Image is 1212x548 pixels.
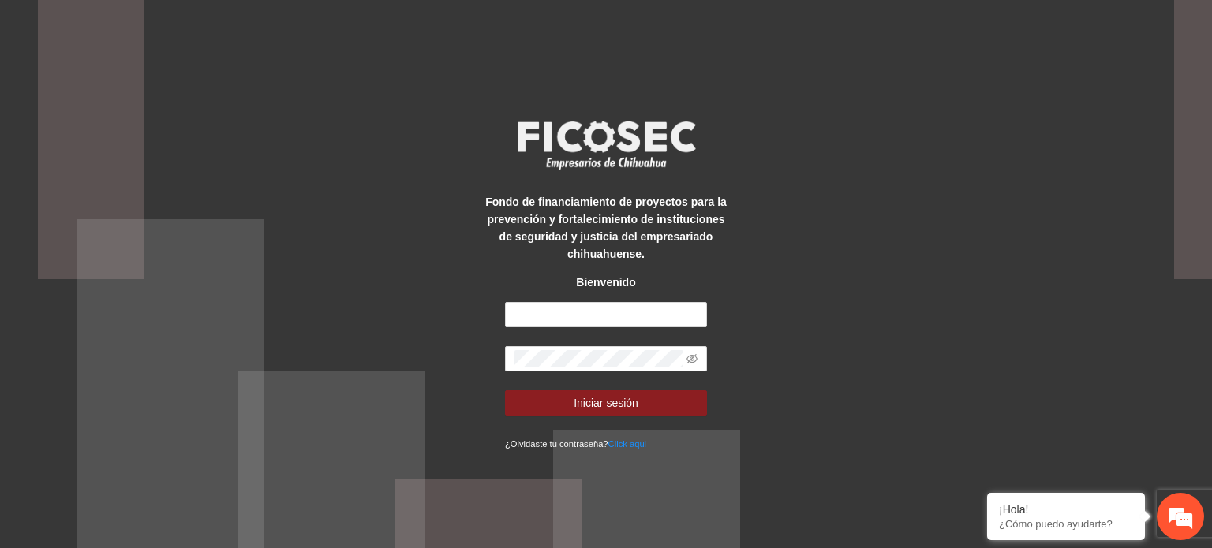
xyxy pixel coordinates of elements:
button: Iniciar sesión [505,390,707,416]
small: ¿Olvidaste tu contraseña? [505,439,646,449]
strong: Bienvenido [576,276,635,289]
img: logo [507,116,705,174]
a: Click aqui [608,439,647,449]
div: ¡Hola! [999,503,1133,516]
p: ¿Cómo puedo ayudarte? [999,518,1133,530]
strong: Fondo de financiamiento de proyectos para la prevención y fortalecimiento de instituciones de seg... [485,196,727,260]
span: eye-invisible [686,353,698,364]
span: Iniciar sesión [574,394,638,412]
